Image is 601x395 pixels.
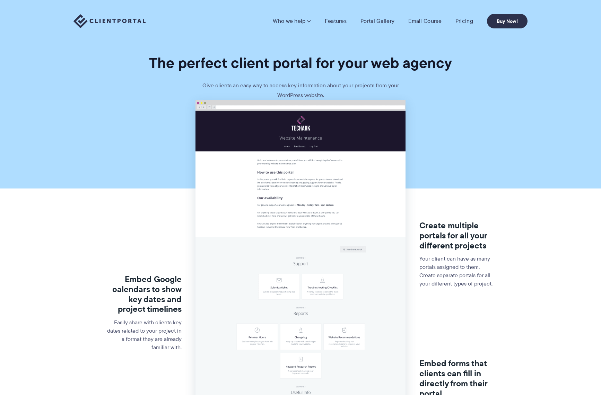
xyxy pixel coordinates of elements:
[455,18,473,25] a: Pricing
[325,18,347,25] a: Features
[419,221,495,251] h3: Create multiple portals for all your different projects
[106,274,182,314] h3: Embed Google calendars to show key dates and project timelines
[106,318,182,352] p: Easily share with clients key dates related to your project in a format they are already familiar...
[197,81,404,100] p: Give clients an easy way to access key information about your projects from your WordPress website.
[360,18,394,25] a: Portal Gallery
[419,255,495,288] p: Your client can have as many portals assigned to them. Create separate portals for all your diffe...
[487,14,528,28] a: Buy Now!
[408,18,442,25] a: Email Course
[273,18,311,25] a: Who we help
